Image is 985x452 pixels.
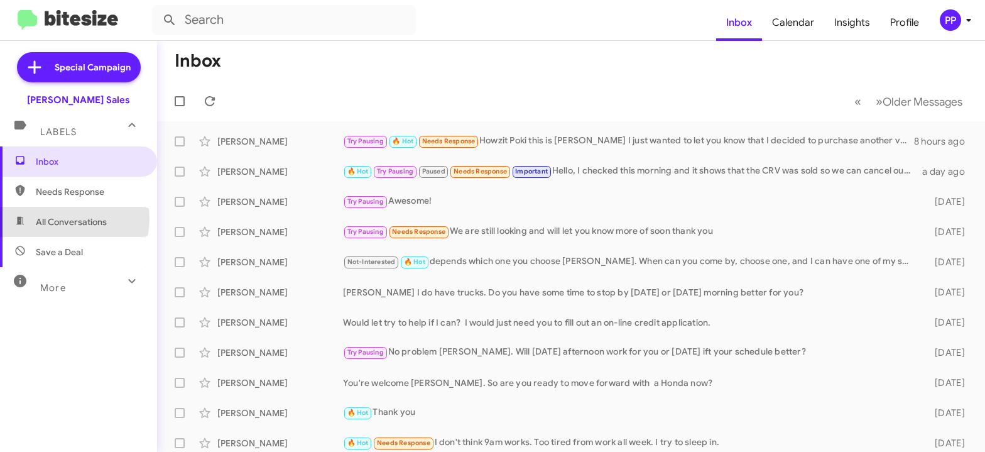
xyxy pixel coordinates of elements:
span: Save a Deal [36,246,83,258]
a: Calendar [762,4,824,41]
span: Needs Response [377,439,430,447]
div: [DATE] [918,437,975,449]
div: [DATE] [918,226,975,238]
span: 🔥 Hot [392,137,413,145]
a: Insights [824,4,880,41]
span: All Conversations [36,216,107,228]
div: [PERSON_NAME] [217,196,343,208]
span: Try Pausing [347,348,384,356]
span: Paused [422,167,445,175]
div: [DATE] [918,377,975,389]
span: Try Pausing [347,228,384,236]
button: Previous [847,89,869,114]
div: [DATE] [918,316,975,329]
a: Inbox [716,4,762,41]
span: Needs Response [454,167,507,175]
span: Important [515,167,548,175]
span: Labels [40,126,77,138]
span: Needs Response [36,185,143,198]
div: [PERSON_NAME] [217,346,343,359]
div: We are still looking and will let you know more of soon thank you [343,224,918,239]
nav: Page navigation example [847,89,970,114]
a: Profile [880,4,929,41]
span: 🔥 Hot [347,167,369,175]
div: [PERSON_NAME] [217,316,343,329]
span: Try Pausing [347,137,384,145]
span: 🔥 Hot [347,439,369,447]
div: depends which one you choose [PERSON_NAME]. When can you come by, choose one, and I can have one ... [343,255,918,269]
div: [DATE] [918,256,975,268]
div: [DATE] [918,196,975,208]
div: [PERSON_NAME] Sales [27,94,130,106]
div: [PERSON_NAME] [217,256,343,268]
div: You're welcome [PERSON_NAME]. So are you ready to move forward with a Honda now? [343,377,918,389]
div: I don't think 9am works. Too tired from work all week. I try to sleep in. [343,436,918,450]
div: [DATE] [918,346,975,359]
span: Older Messages [883,95,962,109]
div: [DATE] [918,407,975,419]
span: Not-Interested [347,258,396,266]
span: Special Campaign [55,61,131,74]
a: Special Campaign [17,52,141,82]
div: [PERSON_NAME] [217,407,343,419]
span: Try Pausing [347,197,384,206]
div: Howzit Poki this is [PERSON_NAME] I just wanted to let you know that I decided to purchase anothe... [343,134,914,148]
span: 🔥 Hot [347,409,369,417]
div: a day ago [918,165,975,178]
div: Awesome! [343,194,918,209]
div: Would let try to help if I can? I would just need you to fill out an on-line credit application. [343,316,918,329]
span: More [40,282,66,294]
div: [PERSON_NAME] [217,286,343,299]
div: [PERSON_NAME] [217,165,343,178]
span: 🔥 Hot [404,258,425,266]
div: [PERSON_NAME] [217,437,343,449]
h1: Inbox [175,51,221,71]
div: [DATE] [918,286,975,299]
button: Next [868,89,970,114]
div: [PERSON_NAME] [217,377,343,389]
span: Try Pausing [377,167,413,175]
div: Hello, I checked this morning and it shows that the CRV was sold so we can cancel our appointment... [343,164,918,179]
input: Search [152,5,416,35]
span: « [854,94,861,109]
span: » [876,94,883,109]
button: PP [929,9,971,31]
div: [PERSON_NAME] [217,135,343,148]
div: No problem [PERSON_NAME]. Will [DATE] afternoon work for you or [DATE] ift your schedule better? [343,345,918,360]
span: Inbox [36,155,143,168]
div: 8 hours ago [914,135,975,148]
div: [PERSON_NAME] I do have trucks. Do you have some time to stop by [DATE] or [DATE] morning better ... [343,286,918,299]
div: PP [940,9,961,31]
div: Thank you [343,405,918,420]
div: [PERSON_NAME] [217,226,343,238]
span: Needs Response [422,137,476,145]
span: Needs Response [392,228,445,236]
